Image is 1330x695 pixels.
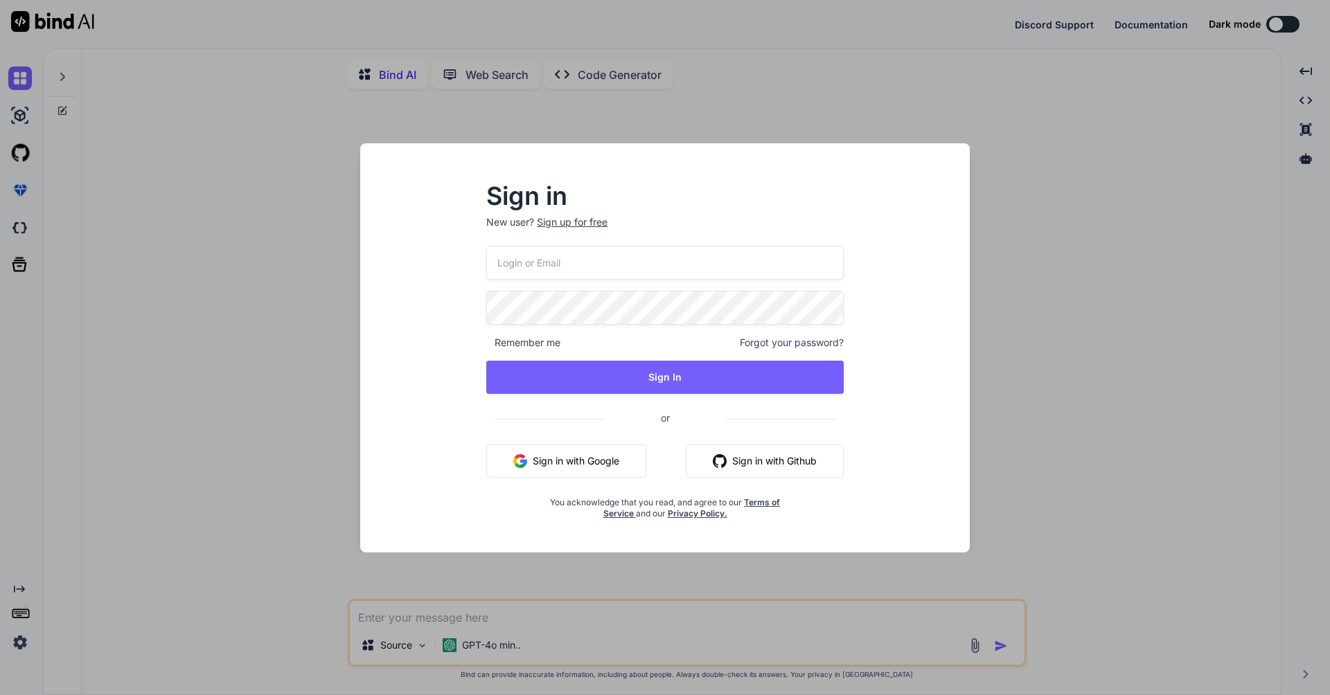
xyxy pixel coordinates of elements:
[486,444,646,478] button: Sign in with Google
[686,444,844,478] button: Sign in with Github
[486,246,844,280] input: Login or Email
[537,215,608,229] div: Sign up for free
[605,401,725,435] span: or
[603,497,781,518] a: Terms of Service
[486,185,844,207] h2: Sign in
[513,454,527,468] img: google
[486,215,844,246] p: New user?
[546,489,784,519] div: You acknowledge that you read, and agree to our and our
[740,336,844,350] span: Forgot your password?
[486,336,560,350] span: Remember me
[668,508,727,518] a: Privacy Policy.
[713,454,727,468] img: github
[486,361,844,394] button: Sign In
